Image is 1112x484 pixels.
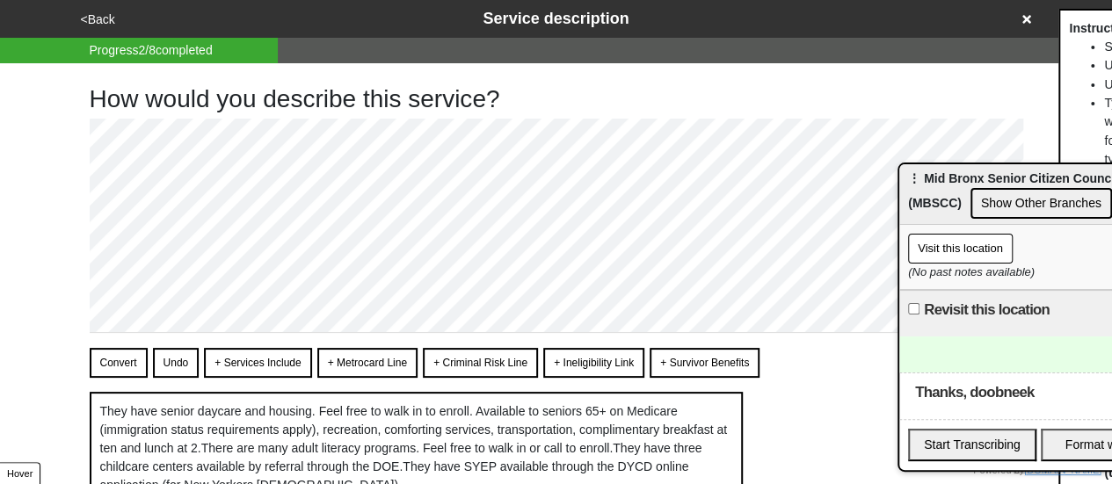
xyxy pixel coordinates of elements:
button: Undo [153,348,200,378]
button: + Ineligibility Link [543,348,644,378]
button: <Back [76,10,120,30]
button: Start Transcribing [908,429,1036,461]
button: Show Other Branches [970,188,1112,219]
i: (No past notes available) [908,265,1035,278]
label: Thanks, doobneek [915,382,1034,403]
button: + Services Include [204,348,311,378]
span: They have senior daycare and housing. Feel free to walk in to enroll. Available to seniors 65+ on... [100,404,728,455]
button: Convert [90,348,148,378]
span: Progress 2 / 8 completed [90,41,213,60]
button: + Criminal Risk Line [423,348,538,378]
a: [DOMAIN_NAME] [1024,465,1101,475]
span: There are many adult literacy programs. Feel free to walk in or call to enroll. [201,441,613,455]
label: Revisit this location [924,300,1050,321]
span: Service description [483,10,629,27]
h1: How would you describe this service? [90,84,1023,114]
button: + Metrocard Line [317,348,418,378]
button: + Survivor Benefits [650,348,760,378]
button: Visit this location [908,234,1013,264]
